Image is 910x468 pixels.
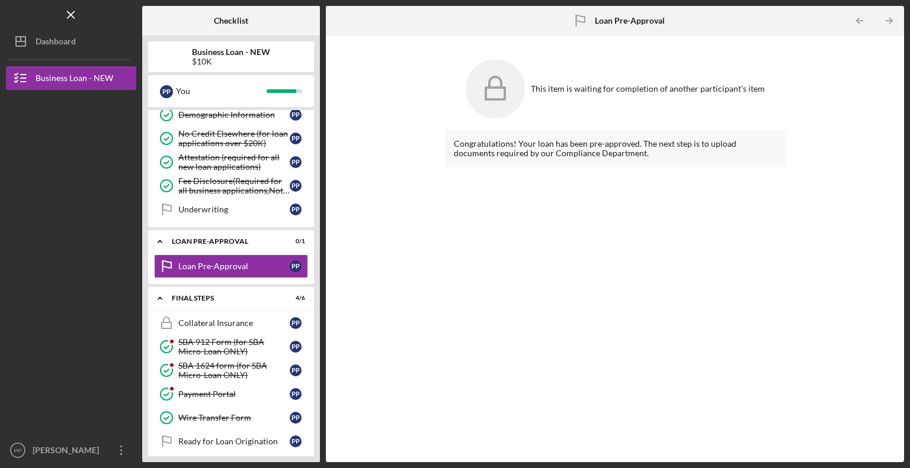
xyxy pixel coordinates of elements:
div: P P [290,260,302,272]
a: Fee Disclosure(Required for all business applications,Not needed for Contractor loans)PP [154,174,308,198]
div: No Credit Elsewhere (for loan applications over $20K) [178,129,290,148]
div: Demographic Information [178,110,290,120]
div: SBA 912 Form (for SBA Micro-Loan ONLY) [178,337,290,356]
div: Collateral Insurance [178,318,290,328]
div: This item is waiting for completion of another participant's item [531,84,765,93]
div: Loan Pre-Approval [178,262,290,271]
div: P P [290,388,302,400]
div: Attestation (required for all new loan applications) [178,153,290,172]
a: Demographic InformationPP [154,103,308,127]
a: SBA 912 Form (for SBA Micro-Loan ONLY)PP [154,335,308,359]
div: Ready for Loan Origination [178,437,290,446]
div: You [176,81,267,101]
b: Business Loan - NEW [192,47,270,57]
a: SBA 1624 form (for SBA Micro-Loan ONLY)PP [154,359,308,382]
button: Dashboard [6,30,136,53]
a: Ready for Loan OriginationPP [154,430,308,453]
a: Wire Transfer FormPP [154,406,308,430]
b: Loan Pre-Approval [595,16,665,25]
div: P P [290,341,302,353]
div: P P [290,180,302,192]
div: Business Loan - NEW [36,66,113,93]
div: P P [290,133,302,144]
a: UnderwritingPP [154,198,308,221]
div: Fee Disclosure(Required for all business applications,Not needed for Contractor loans) [178,176,290,195]
div: $10K [192,57,270,66]
div: P P [290,204,302,215]
div: LOAN PRE-APPROVAL [172,238,275,245]
a: Payment PortalPP [154,382,308,406]
button: PP[PERSON_NAME] [6,438,136,462]
div: [PERSON_NAME] [30,438,107,465]
div: Congratulations! Your loan has been pre-approved. The next step is to upload documents required b... [445,130,785,167]
a: Loan Pre-ApprovalPP [154,254,308,278]
div: 0 / 1 [284,238,305,245]
div: SBA 1624 form (for SBA Micro-Loan ONLY) [178,361,290,380]
div: Underwriting [178,205,290,214]
div: P P [290,109,302,121]
text: PP [14,447,22,454]
div: 4 / 6 [284,295,305,302]
div: Payment Portal [178,389,290,399]
div: Dashboard [36,30,76,56]
div: Wire Transfer Form [178,413,290,422]
a: Collateral InsurancePP [154,311,308,335]
div: FINAL STEPS [172,295,275,302]
div: P P [290,364,302,376]
div: P P [290,412,302,424]
a: No Credit Elsewhere (for loan applications over $20K)PP [154,127,308,150]
button: Business Loan - NEW [6,66,136,90]
div: P P [290,435,302,447]
div: P P [290,317,302,329]
b: Checklist [214,16,248,25]
div: P P [160,85,173,98]
a: Attestation (required for all new loan applications)PP [154,150,308,174]
div: P P [290,156,302,168]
